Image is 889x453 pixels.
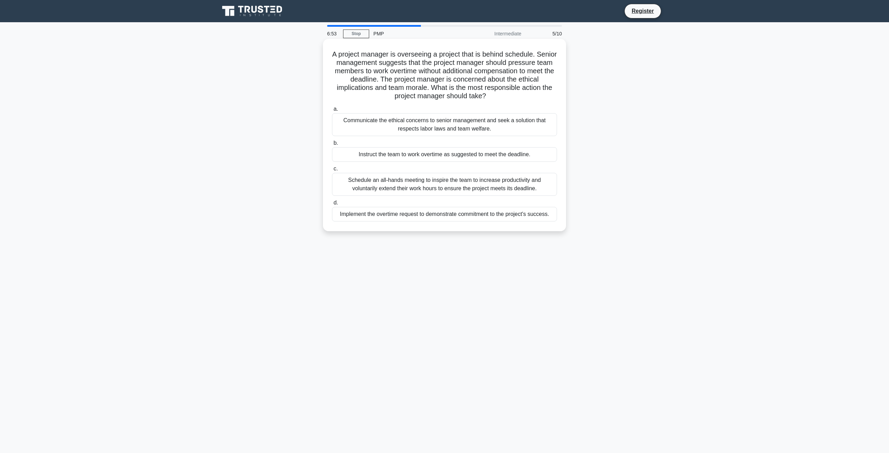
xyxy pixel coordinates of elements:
div: PMP [369,27,465,41]
div: Implement the overtime request to demonstrate commitment to the project's success. [332,207,557,221]
span: a. [333,106,338,112]
a: Register [628,7,658,15]
div: 6:53 [323,27,343,41]
div: Communicate the ethical concerns to senior management and seek a solution that respects labor law... [332,113,557,136]
span: d. [333,200,338,205]
div: 5/10 [525,27,566,41]
span: c. [333,166,338,171]
div: Intermediate [465,27,525,41]
div: Schedule an all-hands meeting to inspire the team to increase productivity and voluntarily extend... [332,173,557,196]
span: b. [333,140,338,146]
a: Stop [343,30,369,38]
h5: A project manager is overseeing a project that is behind schedule. Senior management suggests tha... [331,50,558,101]
div: Instruct the team to work overtime as suggested to meet the deadline. [332,147,557,162]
